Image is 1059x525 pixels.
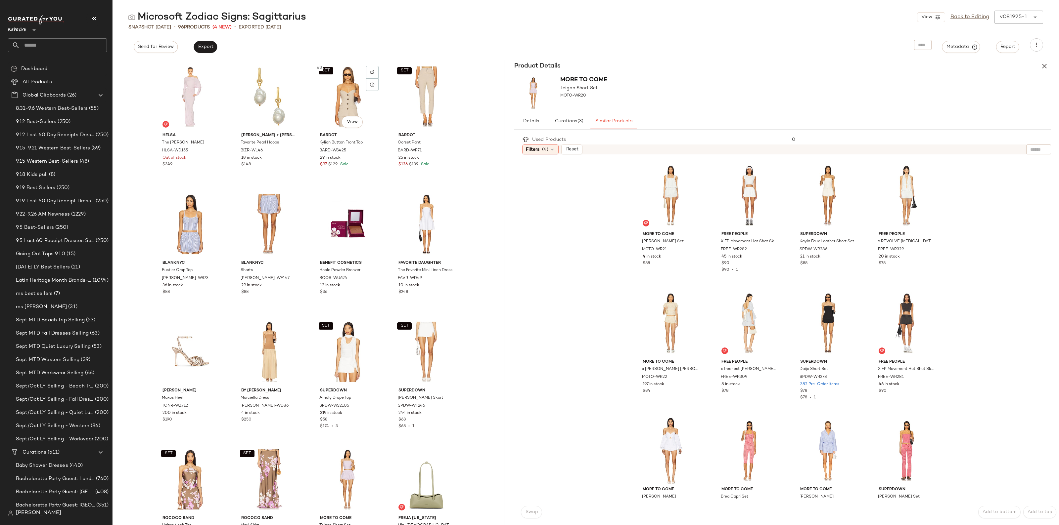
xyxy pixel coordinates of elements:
[16,488,94,496] span: Bachelorette Party Guest: [GEOGRAPHIC_DATA]
[162,260,218,266] span: BLANKNYC
[878,374,904,380] span: FREE-WR281
[339,162,348,167] span: Sale
[236,446,302,513] img: ROCS-WQ62_V1.jpg
[241,148,263,154] span: BIZR-WL46
[95,475,109,483] span: (760)
[89,422,100,430] span: (86)
[241,403,289,409] span: [PERSON_NAME]-WD86
[555,119,584,124] span: Curations
[880,349,884,353] img: svg%3e
[400,505,404,509] img: svg%3e
[16,462,68,469] span: Baby Shower Dresses
[8,22,26,34] span: Revolve
[315,63,381,130] img: BARD-WS425_V1.jpg
[16,383,94,390] span: Sept/Oct LY Selling - Beach Trip
[54,224,68,231] span: (250)
[721,254,742,260] span: 45 in stock
[642,247,667,253] span: MOTO-WR21
[721,374,747,380] span: FREE-WR309
[398,148,422,154] span: BARD-WP71
[162,410,187,416] span: 200 in stock
[53,290,60,298] span: (7)
[873,290,940,356] img: FREE-WR281_V1.jpg
[729,268,736,272] span: •
[795,290,861,356] img: SPDW-WR278_V1.jpg
[194,41,217,53] button: Export
[398,260,454,266] span: Favorite Daughter
[542,146,548,153] span: (4)
[878,494,920,500] span: [PERSON_NAME] Set
[320,417,327,423] span: $58
[162,417,172,423] span: $190
[917,12,945,22] button: View
[91,343,102,350] span: (53)
[642,366,698,372] span: x [PERSON_NAME] [PERSON_NAME] Set
[162,133,218,139] span: Helsa
[526,146,539,153] span: Filters
[95,502,109,509] span: (351)
[342,116,363,128] button: View
[320,133,376,139] span: Bardot
[88,105,99,112] span: (55)
[529,136,571,143] div: Used Products
[637,417,704,484] img: MOTO-WR13_V1.jpg
[398,515,454,521] span: Freja [US_STATE]
[721,268,729,272] span: $90
[178,25,184,30] span: 96
[236,63,302,130] img: BIZR-WL46_V1.jpg
[879,254,900,260] span: 20 in stock
[241,283,262,289] span: 29 in stock
[320,388,376,394] span: superdown
[241,162,251,168] span: $148
[643,254,661,260] span: 4 in stock
[16,263,70,271] span: [DATE] LY Best Sellers
[721,359,777,365] span: Free People
[8,510,13,516] img: svg%3e
[942,41,980,53] button: Metadata
[16,211,70,218] span: 9.22-9.26 AM Newness
[393,191,460,258] img: FAVR-WD49_V1.jpg
[16,303,67,311] span: ms [PERSON_NAME]
[800,359,856,365] span: superdown
[241,515,297,521] span: ROCOCO SAND
[320,424,329,428] span: $174
[16,316,85,324] span: Sept MTD Beach Trip Selling
[716,162,783,229] img: FREE-WR282_V1.jpg
[721,247,747,253] span: FREE-WR282
[320,515,376,521] span: MORE TO COME
[393,446,460,513] img: FNEW-WY19_V1.jpg
[328,162,338,168] span: $129
[873,162,940,229] img: FREE-WR329_V1.jpg
[787,136,1051,143] div: 0
[393,318,460,385] img: SPDW-WF246_V1.jpg
[23,449,46,456] span: Curations
[161,450,176,457] button: SET
[164,451,173,456] span: SET
[162,289,170,295] span: $88
[398,275,422,281] span: FAVR-WD49
[397,67,412,74] button: SET
[319,67,333,74] button: SET
[21,65,47,73] span: Dashboard
[721,231,777,237] span: Free People
[795,162,861,229] img: SPDW-WR286_V1.jpg
[370,70,374,74] img: svg%3e
[240,450,254,457] button: SET
[561,144,582,154] button: Reset
[398,403,425,409] span: SPDW-WF246
[16,356,79,364] span: Sept MTD Western Selling
[241,417,252,423] span: $250
[320,410,342,416] span: 319 in stock
[560,85,598,92] span: Teigan Short Set
[239,24,281,31] p: Exported [DATE]
[398,289,408,295] span: $248
[89,330,100,337] span: (63)
[90,144,101,152] span: (59)
[637,290,704,356] img: MOTO-WR22_V1.jpg
[398,283,419,289] span: 10 in stock
[94,488,109,496] span: (408)
[400,324,409,328] span: SET
[878,239,934,245] span: x REVOLVE [MEDICAL_DATA] Set
[397,322,412,330] button: SET
[198,44,213,50] span: Export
